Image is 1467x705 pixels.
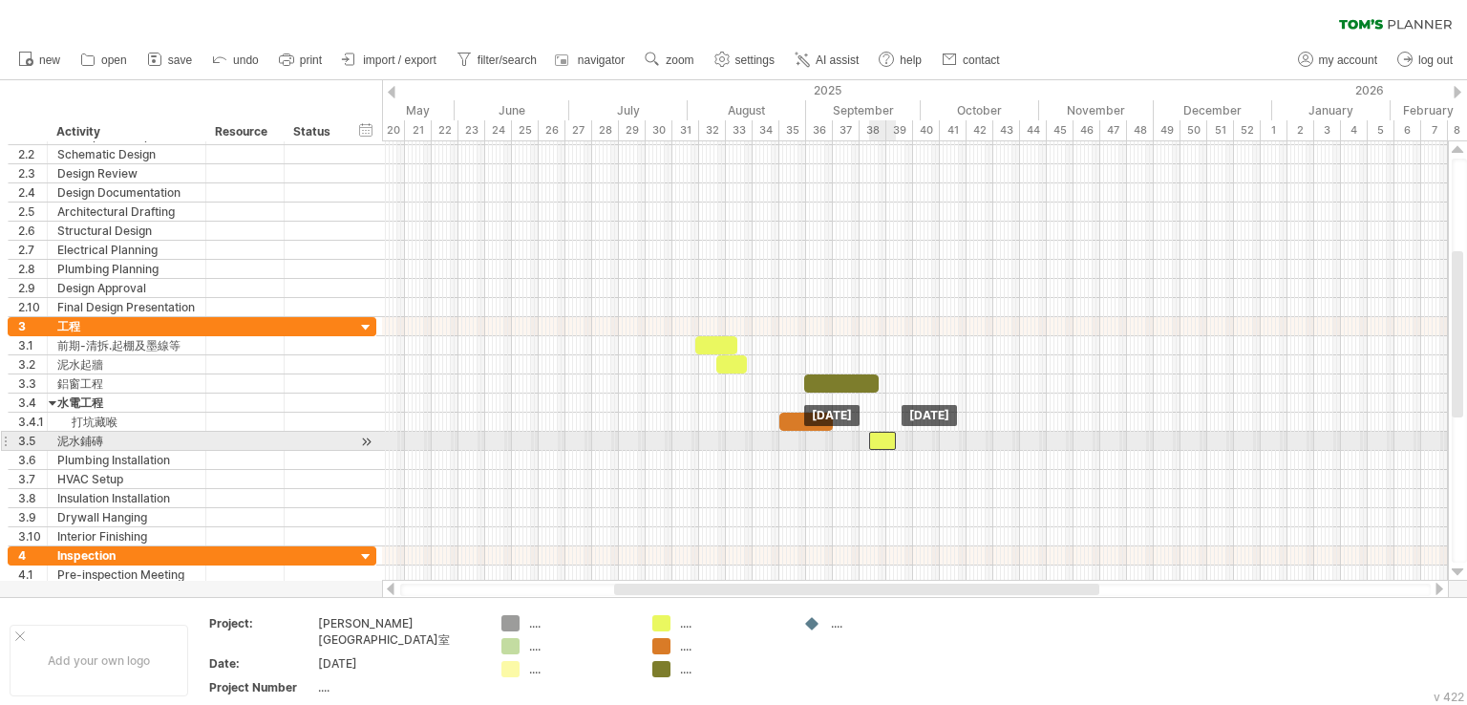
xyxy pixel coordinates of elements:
div: 2.10 [18,298,47,316]
span: AI assist [816,53,859,67]
div: 2 [1287,120,1314,140]
div: Insulation Installation [57,489,196,507]
span: contact [963,53,1000,67]
a: settings [710,48,780,73]
div: 3 [18,317,47,335]
div: 3.9 [18,508,47,526]
div: .... [318,679,478,695]
div: 4 [1341,120,1368,140]
div: 前期-清拆.起棚及墨線等 [57,336,196,354]
div: Status [293,122,335,141]
a: help [874,48,927,73]
div: scroll to activity [357,432,375,452]
div: January 2026 [1272,100,1391,120]
div: 3.5 [18,432,47,450]
div: .... [529,638,633,654]
div: 3.10 [18,527,47,545]
div: 49 [1154,120,1180,140]
div: Schematic Design [57,145,196,163]
div: 2.4 [18,183,47,202]
div: November 2025 [1039,100,1154,120]
div: Add your own logo [10,625,188,696]
div: 39 [886,120,913,140]
div: 46 [1074,120,1100,140]
span: zoom [666,53,693,67]
span: import / export [363,53,436,67]
a: AI assist [790,48,864,73]
div: [DATE] [318,655,478,672]
div: 2.6 [18,222,47,240]
a: import / export [337,48,442,73]
div: 21 [405,120,432,140]
div: 3 [1314,120,1341,140]
div: 26 [539,120,565,140]
div: .... [529,615,633,631]
div: 36 [806,120,833,140]
div: 4.1 [18,566,47,584]
a: new [13,48,66,73]
div: Project Number [209,679,314,695]
div: Activity [56,122,195,141]
a: save [142,48,198,73]
span: new [39,53,60,67]
span: print [300,53,322,67]
div: 2.7 [18,241,47,259]
div: Interior Finishing [57,527,196,545]
div: 泥水鋪磚 [57,432,196,450]
div: May 2025 [336,100,455,120]
div: Structural Design [57,222,196,240]
div: Plumbing Installation [57,451,196,469]
a: filter/search [452,48,542,73]
div: 51 [1207,120,1234,140]
div: Resource [215,122,273,141]
div: 鋁窗工程 [57,374,196,393]
div: 6 [1394,120,1421,140]
div: .... [680,661,784,677]
div: 42 [967,120,993,140]
div: July 2025 [569,100,688,120]
div: 3.8 [18,489,47,507]
span: open [101,53,127,67]
div: 2.8 [18,260,47,278]
span: navigator [578,53,625,67]
div: [DATE] [804,405,860,426]
div: 3.7 [18,470,47,488]
div: 5 [1368,120,1394,140]
div: 2.5 [18,203,47,221]
div: Drywall Hanging [57,508,196,526]
div: .... [529,661,633,677]
div: [PERSON_NAME][GEOGRAPHIC_DATA]室 [318,615,478,648]
div: Design Review [57,164,196,182]
span: log out [1418,53,1453,67]
span: save [168,53,192,67]
div: 38 [860,120,886,140]
a: undo [207,48,265,73]
div: 3.1 [18,336,47,354]
div: .... [680,615,784,631]
div: 44 [1020,120,1047,140]
a: contact [937,48,1006,73]
div: 41 [940,120,967,140]
a: my account [1293,48,1383,73]
div: 水電工程 [57,394,196,412]
span: help [900,53,922,67]
a: print [274,48,328,73]
div: 48 [1127,120,1154,140]
div: August 2025 [688,100,806,120]
a: navigator [552,48,630,73]
div: 43 [993,120,1020,140]
div: HVAC Setup [57,470,196,488]
div: 2.3 [18,164,47,182]
div: Plumbing Planning [57,260,196,278]
div: 27 [565,120,592,140]
div: 29 [619,120,646,140]
div: 24 [485,120,512,140]
div: Design Approval [57,279,196,297]
a: zoom [640,48,699,73]
div: October 2025 [921,100,1039,120]
div: 3.2 [18,355,47,374]
div: 28 [592,120,619,140]
div: 25 [512,120,539,140]
a: open [75,48,133,73]
div: Architectural Drafting [57,203,196,221]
